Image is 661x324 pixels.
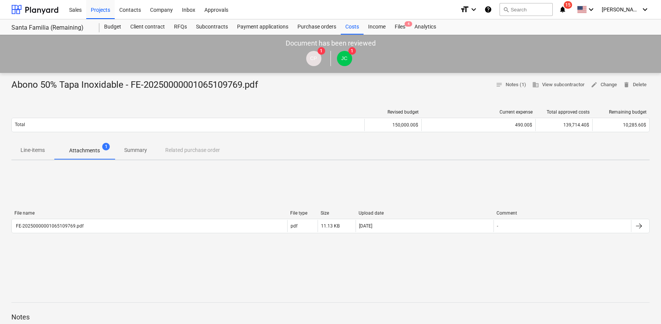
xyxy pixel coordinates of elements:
[290,210,315,216] div: File type
[69,147,100,155] p: Attachments
[529,79,588,91] button: View subcontractor
[623,81,630,88] span: delete
[390,19,410,35] div: Files
[500,3,553,16] button: Search
[559,5,566,14] i: notifications
[359,210,490,216] div: Upload date
[460,5,469,14] i: format_size
[539,109,590,115] div: Total approved costs
[497,210,628,216] div: Comment
[291,223,297,229] div: pdf
[587,5,596,14] i: keyboard_arrow_down
[11,79,264,91] div: Abono 50% Tapa Inoxidable - FE-20250000001065109769.pdf
[532,81,539,88] span: business
[21,146,45,154] p: Line-items
[484,5,492,14] i: Knowledge base
[15,122,25,128] p: Total
[596,109,647,115] div: Remaining budget
[14,210,284,216] div: File name
[359,223,372,229] div: [DATE]
[102,143,110,150] span: 1
[232,19,293,35] a: Payment applications
[620,79,650,91] button: Delete
[169,19,191,35] a: RFQs
[405,21,412,27] span: 4
[469,5,478,14] i: keyboard_arrow_down
[591,81,617,89] span: Change
[364,119,421,131] div: 150,000.00$
[191,19,232,35] a: Subcontracts
[532,81,585,89] span: View subcontractor
[535,119,592,131] div: 139,714.40$
[640,5,650,14] i: keyboard_arrow_down
[341,55,347,61] span: JC
[493,79,529,91] button: Notes (1)
[591,81,598,88] span: edit
[503,6,509,13] span: search
[623,288,661,324] div: Widget de chat
[497,223,498,229] div: -
[126,19,169,35] a: Client contract
[321,210,353,216] div: Size
[623,288,661,324] iframe: Chat Widget
[15,223,84,229] div: FE-20250000001065109769.pdf
[564,1,572,9] span: 15
[410,19,441,35] a: Analytics
[602,6,640,13] span: [PERSON_NAME]
[496,81,526,89] span: Notes (1)
[588,79,620,91] button: Change
[11,313,650,322] p: Notes
[100,19,126,35] a: Budget
[496,81,503,88] span: notes
[425,122,532,128] div: 490.00$
[306,51,321,66] div: Claudia Perez
[124,146,147,154] p: Summary
[623,122,646,128] span: 10,285.60$
[390,19,410,35] a: Files4
[321,223,340,229] div: 11.13 KB
[341,19,364,35] a: Costs
[368,109,419,115] div: Revised budget
[623,81,647,89] span: Delete
[318,47,325,55] span: 1
[286,39,376,48] p: Document has been reviewed
[425,109,533,115] div: Current expense
[337,51,352,66] div: Javier Cattan
[364,19,390,35] a: Income
[310,55,317,61] span: CP
[348,47,356,55] span: 1
[11,24,90,32] div: Santa Familia (Remaining)
[293,19,341,35] a: Purchase orders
